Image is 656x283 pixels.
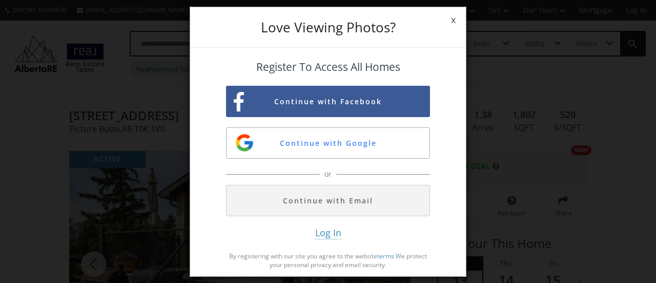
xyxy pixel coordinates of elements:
button: Continue with Email [226,185,430,216]
span: x [441,6,466,34]
img: facebook-sign-up [234,92,244,112]
button: Continue with Google [226,127,430,159]
span: or [322,169,334,179]
h3: Love Viewing Photos? [226,21,430,34]
span: Log In [315,227,341,239]
p: By registering with our site you agree to the website . We protect your personal privacy and emai... [226,252,430,269]
img: google-sign-up [234,133,255,153]
a: terms [377,252,394,260]
button: Continue with Facebook [226,86,430,117]
h4: Register To Access All Homes [226,61,430,73]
